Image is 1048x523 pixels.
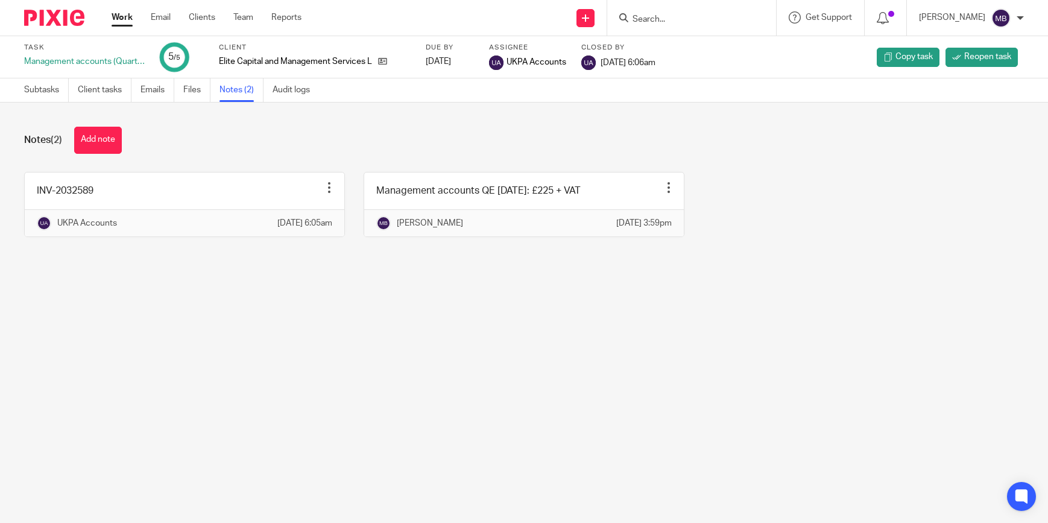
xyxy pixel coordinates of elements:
[24,43,145,52] label: Task
[24,78,69,102] a: Subtasks
[945,48,1018,67] a: Reopen task
[877,48,939,67] a: Copy task
[219,43,411,52] label: Client
[616,217,672,229] p: [DATE] 3:59pm
[24,55,145,68] div: Management accounts (Quarterly)
[991,8,1011,28] img: svg%3E
[601,58,655,66] span: [DATE] 6:06am
[489,43,566,52] label: Assignee
[24,10,84,26] img: Pixie
[174,54,180,61] small: /5
[277,217,332,229] p: [DATE] 6:05am
[51,135,62,145] span: (2)
[151,11,171,24] a: Email
[183,78,210,102] a: Files
[895,51,933,63] span: Copy task
[37,216,51,230] img: svg%3E
[219,55,372,68] p: Elite Capital and Management Services Limited
[489,55,503,70] img: svg%3E
[581,43,655,52] label: Closed by
[233,11,253,24] a: Team
[57,217,117,229] p: UKPA Accounts
[631,14,740,25] input: Search
[78,78,131,102] a: Client tasks
[397,217,463,229] p: [PERSON_NAME]
[376,216,391,230] img: svg%3E
[806,13,852,22] span: Get Support
[168,50,180,64] div: 5
[24,134,62,147] h1: Notes
[507,56,566,68] span: UKPA Accounts
[426,55,474,68] div: [DATE]
[271,11,301,24] a: Reports
[189,11,215,24] a: Clients
[273,78,319,102] a: Audit logs
[964,51,1011,63] span: Reopen task
[74,127,122,154] button: Add note
[140,78,174,102] a: Emails
[919,11,985,24] p: [PERSON_NAME]
[112,11,133,24] a: Work
[219,78,264,102] a: Notes (2)
[581,55,596,70] img: svg%3E
[426,43,474,52] label: Due by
